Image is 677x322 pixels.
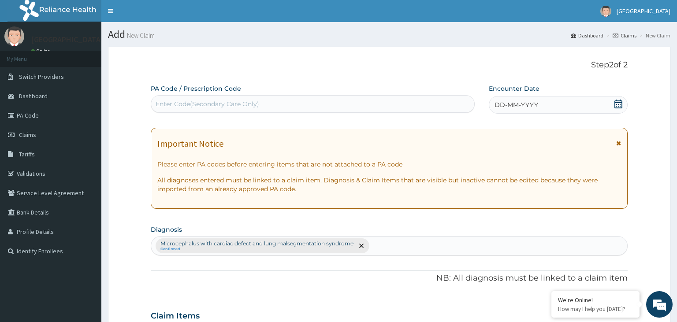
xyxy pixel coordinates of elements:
[157,160,621,169] p: Please enter PA codes before entering items that are not attached to a PA code
[160,247,353,252] small: Confirmed
[495,100,538,109] span: DD-MM-YYYY
[157,176,621,193] p: All diagnoses entered must be linked to a claim item. Diagnosis & Claim Items that are visible bu...
[19,73,64,81] span: Switch Providers
[108,29,670,40] h1: Add
[357,242,365,250] span: remove selection option
[617,7,670,15] span: [GEOGRAPHIC_DATA]
[125,32,155,39] small: New Claim
[151,311,200,321] h3: Claim Items
[558,305,633,313] p: How may I help you today?
[19,92,48,100] span: Dashboard
[489,84,539,93] label: Encounter Date
[151,273,628,284] p: NB: All diagnosis must be linked to a claim item
[571,32,603,39] a: Dashboard
[151,60,628,70] p: Step 2 of 2
[600,6,611,17] img: User Image
[558,296,633,304] div: We're Online!
[19,150,35,158] span: Tariffs
[19,131,36,139] span: Claims
[160,240,353,247] p: Microcephalus with cardiac defect and lung malsegmentation syndrome
[151,225,182,234] label: Diagnosis
[31,36,104,44] p: [GEOGRAPHIC_DATA]
[613,32,636,39] a: Claims
[31,48,52,54] a: Online
[637,32,670,39] li: New Claim
[156,100,259,108] div: Enter Code(Secondary Care Only)
[151,84,241,93] label: PA Code / Prescription Code
[157,139,223,148] h1: Important Notice
[4,26,24,46] img: User Image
